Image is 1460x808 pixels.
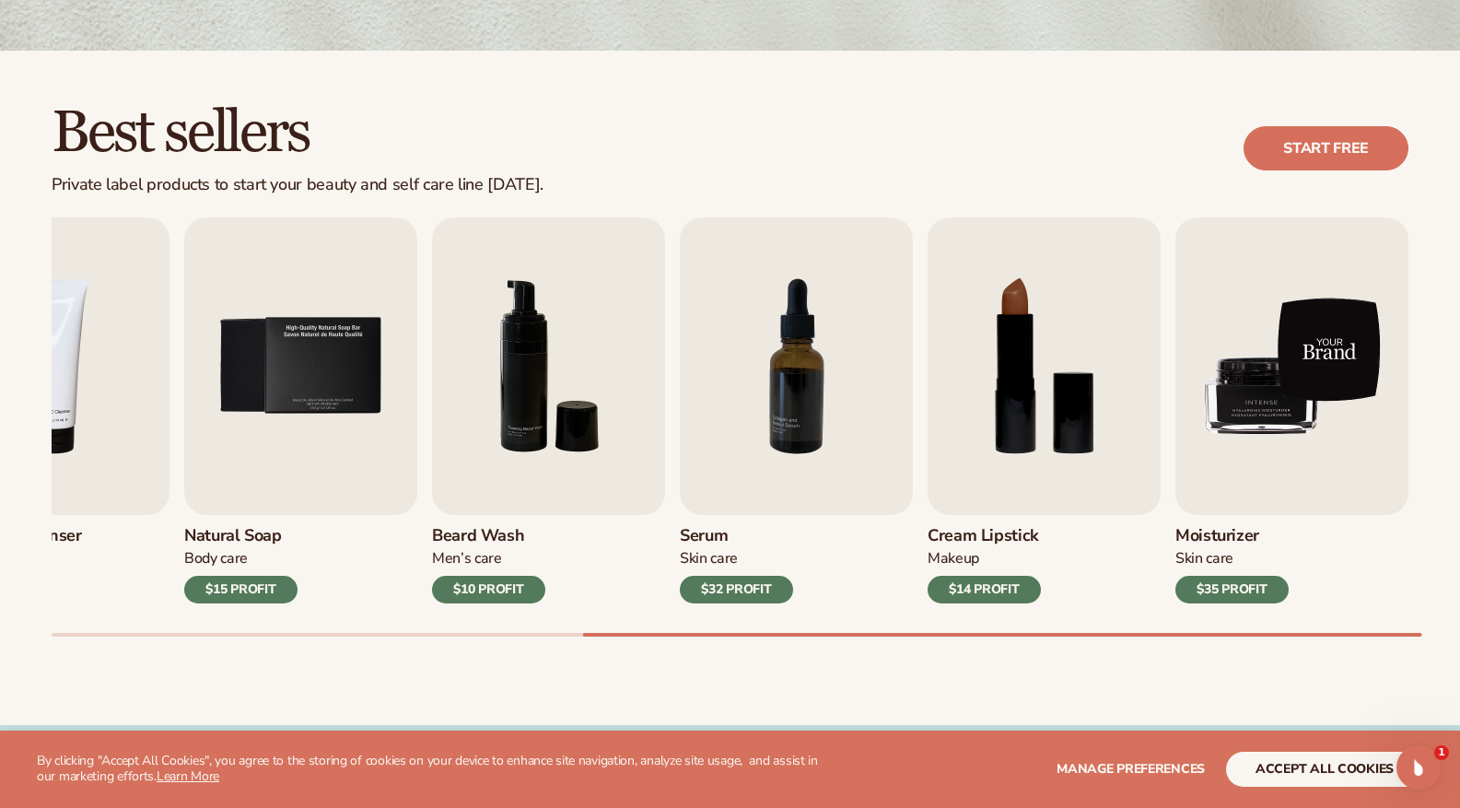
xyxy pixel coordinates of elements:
[680,576,793,603] div: $32 PROFIT
[1226,752,1423,787] button: accept all cookies
[680,526,793,546] h3: Serum
[928,217,1161,603] a: 8 / 9
[184,549,298,568] div: Body Care
[928,526,1041,546] h3: Cream Lipstick
[184,217,417,603] a: 5 / 9
[1175,526,1289,546] h3: Moisturizer
[928,549,1041,568] div: Makeup
[432,549,545,568] div: Men’s Care
[1175,217,1408,515] img: Shopify Image 10
[1057,760,1205,778] span: Manage preferences
[1175,549,1289,568] div: Skin Care
[1175,217,1408,603] a: 9 / 9
[184,576,298,603] div: $15 PROFIT
[1057,752,1205,787] button: Manage preferences
[680,217,913,603] a: 7 / 9
[157,767,219,785] a: Learn More
[680,549,793,568] div: Skin Care
[1244,126,1408,170] a: Start free
[432,576,545,603] div: $10 PROFIT
[52,102,543,164] h2: Best sellers
[928,576,1041,603] div: $14 PROFIT
[1175,576,1289,603] div: $35 PROFIT
[37,754,820,785] p: By clicking "Accept All Cookies", you agree to the storing of cookies on your device to enhance s...
[52,175,543,195] div: Private label products to start your beauty and self care line [DATE].
[432,217,665,603] a: 6 / 9
[432,526,545,546] h3: Beard Wash
[1434,745,1449,760] span: 1
[184,526,298,546] h3: Natural Soap
[1396,745,1441,790] iframe: Intercom live chat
